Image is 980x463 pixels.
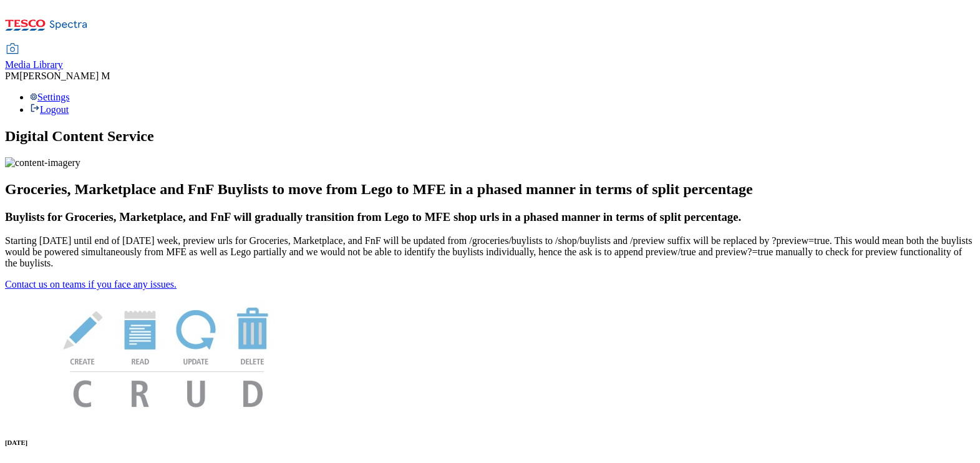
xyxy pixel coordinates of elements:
h6: [DATE] [5,439,975,446]
h2: Groceries, Marketplace and FnF Buylists to move from Lego to MFE in a phased manner in terms of s... [5,181,975,198]
img: content-imagery [5,157,80,168]
a: Contact us on teams if you face any issues. [5,279,177,290]
span: Media Library [5,59,63,70]
p: Starting [DATE] until end of [DATE] week, preview urls for Groceries, Marketplace, and FnF will b... [5,235,975,269]
a: Settings [30,92,70,102]
span: PM [5,71,19,81]
h1: Digital Content Service [5,128,975,145]
a: Logout [30,104,69,115]
a: Media Library [5,44,63,71]
img: News Image [5,290,329,421]
h3: Buylists for Groceries, Marketplace, and FnF will gradually transition from Lego to MFE shop urls... [5,210,975,224]
span: [PERSON_NAME] M [19,71,110,81]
